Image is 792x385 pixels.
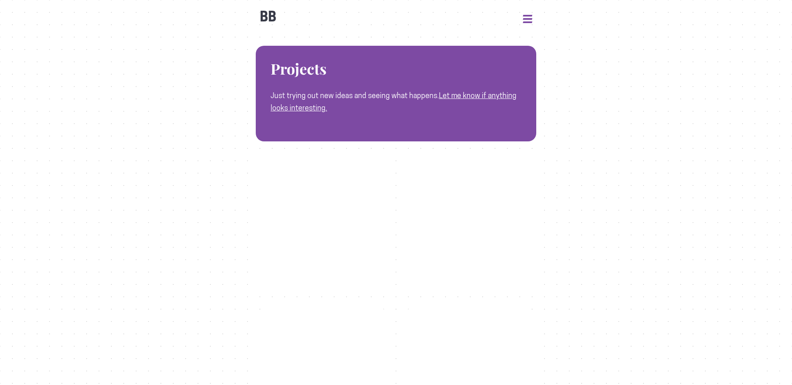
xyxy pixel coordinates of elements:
h1: Projects [271,61,521,77]
a: Let me know if anything looks interesting. [271,91,516,112]
b: BB [260,9,276,25]
button: Open Menu [523,15,532,22]
p: Just trying out new ideas and seeing what happens. [271,89,521,114]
